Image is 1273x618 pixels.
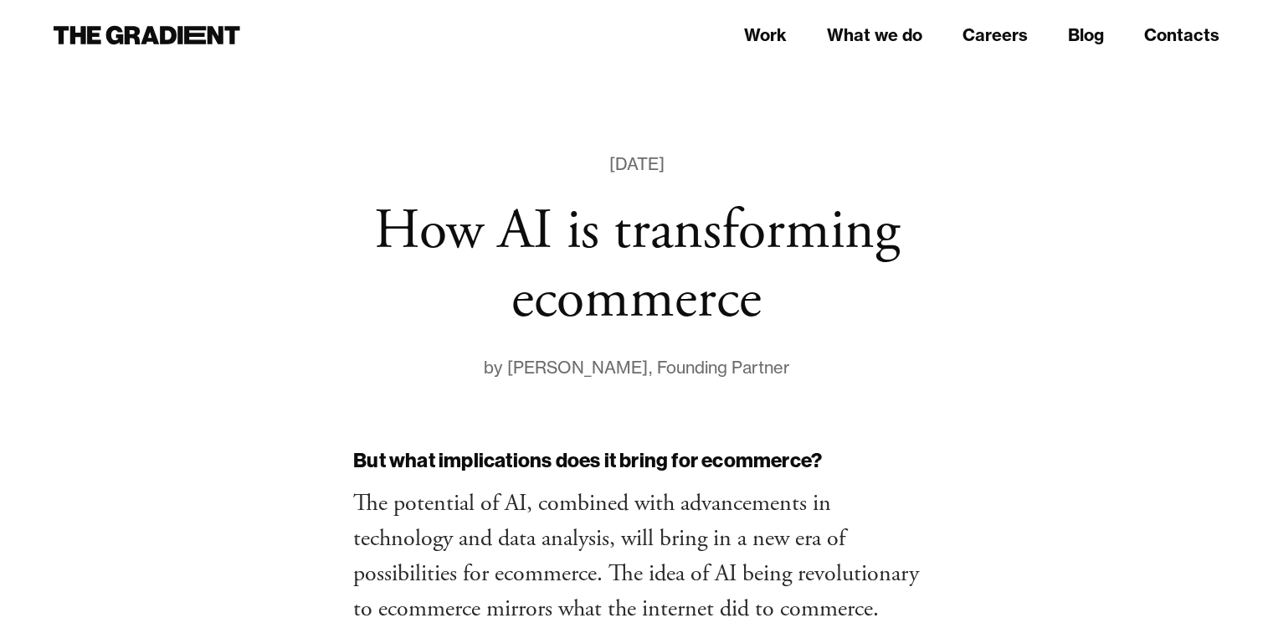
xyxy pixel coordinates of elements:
div: by [483,354,507,381]
a: What we do [827,23,922,48]
div: [DATE] [609,151,665,178]
div: , [648,354,657,381]
div: [PERSON_NAME] [507,354,648,381]
div: Founding Partner [657,354,790,381]
a: Careers [962,23,1028,48]
a: Work [744,23,787,48]
h1: How AI is transforming ecommerce [353,198,920,334]
a: Blog [1068,23,1104,48]
h3: But what implications does it bring for ecommerce? [353,448,920,472]
a: Contacts [1144,23,1219,48]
